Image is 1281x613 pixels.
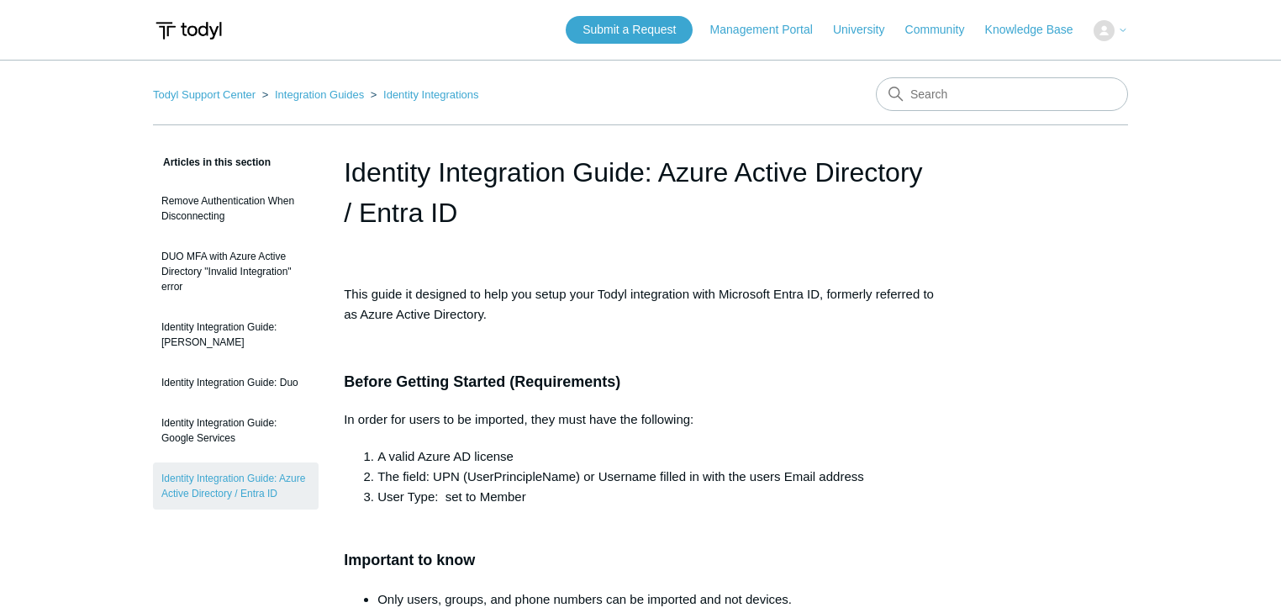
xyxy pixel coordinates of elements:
a: Submit a Request [566,16,693,44]
h1: Identity Integration Guide: Azure Active Directory / Entra ID [344,152,937,233]
li: A valid Azure AD license [377,447,937,467]
a: Identity Integration Guide: Google Services [153,407,319,454]
span: Articles in this section [153,156,271,168]
a: Integration Guides [275,88,364,101]
li: User Type: set to Member [377,487,937,507]
a: University [833,21,901,39]
a: DUO MFA with Azure Active Directory "Invalid Integration" error [153,240,319,303]
a: Community [905,21,982,39]
a: Identity Integration Guide: Duo [153,367,319,399]
img: Todyl Support Center Help Center home page [153,15,224,46]
a: Todyl Support Center [153,88,256,101]
li: Todyl Support Center [153,88,259,101]
a: Identity Integration Guide: Azure Active Directory / Entra ID [153,462,319,510]
li: Integration Guides [259,88,367,101]
li: The field: UPN (UserPrincipleName) or Username filled in with the users Email address [377,467,937,487]
h3: Important to know [344,524,937,573]
input: Search [876,77,1128,111]
h3: Before Getting Started (Requirements) [344,370,937,394]
a: Knowledge Base [985,21,1090,39]
a: Identity Integration Guide: [PERSON_NAME] [153,311,319,358]
li: Identity Integrations [367,88,479,101]
li: Only users, groups, and phone numbers can be imported and not devices. [377,589,937,610]
a: Management Portal [710,21,830,39]
p: In order for users to be imported, they must have the following: [344,410,937,430]
a: Identity Integrations [383,88,478,101]
p: This guide it designed to help you setup your Todyl integration with Microsoft Entra ID, formerly... [344,284,937,325]
a: Remove Authentication When Disconnecting [153,185,319,232]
